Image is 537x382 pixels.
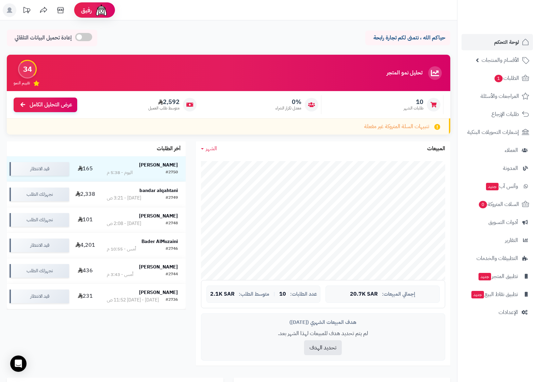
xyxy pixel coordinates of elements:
[166,220,178,227] div: #2748
[364,123,429,131] span: تنبيهات السلة المتروكة غير مفعلة
[157,146,181,152] h3: آخر الطلبات
[462,142,533,158] a: العملاء
[166,246,178,253] div: #2746
[10,239,69,252] div: قيد الانتظار
[505,236,518,245] span: التقارير
[462,70,533,86] a: الطلبات1
[499,308,518,317] span: الإعدادات
[239,291,269,297] span: متوسط الطلب:
[491,109,519,119] span: طلبات الإرجاع
[488,218,518,227] span: أدوات التسويق
[486,183,499,190] span: جديد
[304,340,342,355] button: تحديد الهدف
[462,34,533,50] a: لوحة التحكم
[72,156,99,181] td: 165
[481,91,519,101] span: المراجعات والأسئلة
[10,188,69,201] div: نجهزلك الطلب
[166,195,178,202] div: #2749
[148,105,180,111] span: متوسط طلب العميل
[107,271,133,278] div: أمس - 3:43 م
[494,75,503,82] span: 1
[494,73,519,83] span: الطلبات
[275,98,301,106] span: 0%
[148,98,180,106] span: 2,592
[482,55,519,65] span: الأقسام والمنتجات
[10,355,27,372] div: Open Intercom Messenger
[72,182,99,207] td: 2,338
[210,291,235,297] span: 2.1K SAR
[107,169,133,176] div: اليوم - 5:38 م
[81,6,92,14] span: رفيق
[107,297,159,303] div: [DATE] - [DATE] 11:52 ص
[107,220,141,227] div: [DATE] - 2:08 ص
[72,284,99,309] td: 231
[279,291,286,297] span: 10
[14,98,77,112] a: عرض التحليل الكامل
[206,144,217,153] span: الشهر
[10,264,69,278] div: نجهزلك الطلب
[462,286,533,302] a: تطبيق نقاط البيعجديد
[107,195,141,202] div: [DATE] - 3:21 ص
[139,263,178,271] strong: [PERSON_NAME]
[30,101,72,109] span: عرض التحليل الكامل
[479,273,491,280] span: جديد
[404,105,423,111] span: طلبات الشهر
[139,289,178,296] strong: [PERSON_NAME]
[462,160,533,176] a: المدونة
[382,291,415,297] span: إجمالي المبيعات:
[141,238,178,245] strong: Bader AlMuzaini
[462,124,533,140] a: إشعارات التحويلات البنكية
[72,207,99,232] td: 101
[14,80,30,86] span: تقييم النمو
[462,88,533,104] a: المراجعات والأسئلة
[275,105,301,111] span: معدل تكرار الشراء
[95,3,108,17] img: ai-face.png
[485,181,518,191] span: وآتس آب
[350,291,378,297] span: 20.7K SAR
[478,272,518,281] span: تطبيق المتجر
[505,145,518,155] span: العملاء
[491,19,531,33] img: logo-2.png
[494,37,519,47] span: لوحة التحكم
[467,127,519,137] span: إشعارات التحويلات البنكية
[166,271,178,278] div: #2744
[201,145,217,153] a: الشهر
[10,213,69,227] div: نجهزلك الطلب
[462,268,533,284] a: تطبيق المتجرجديد
[387,70,422,76] h3: تحليل نمو المتجر
[476,254,518,263] span: التطبيقات والخدمات
[462,196,533,212] a: السلات المتروكة0
[72,233,99,258] td: 4,201
[462,106,533,122] a: طلبات الإرجاع
[107,246,136,253] div: أمس - 10:55 م
[462,178,533,194] a: وآتس آبجديد
[471,291,484,298] span: جديد
[10,290,69,303] div: قيد الانتظار
[471,290,518,299] span: تطبيق نقاط البيع
[290,291,317,297] span: عدد الطلبات:
[72,258,99,283] td: 436
[10,162,69,176] div: قيد الانتظار
[139,212,178,220] strong: [PERSON_NAME]
[206,330,440,337] p: لم يتم تحديد هدف للمبيعات لهذا الشهر بعد.
[503,163,518,173] span: المدونة
[479,201,487,208] span: 0
[462,250,533,266] a: التطبيقات والخدمات
[427,146,445,152] h3: المبيعات
[139,161,178,169] strong: [PERSON_NAME]
[462,304,533,320] a: الإعدادات
[139,187,178,194] strong: bandar alqahtani
[404,98,423,106] span: 10
[166,169,178,176] div: #2750
[18,3,35,19] a: تحديثات المنصة
[478,199,519,209] span: السلات المتروكة
[462,232,533,248] a: التقارير
[206,319,440,326] div: هدف المبيعات الشهري ([DATE])
[370,34,445,42] p: حياكم الله ، نتمنى لكم تجارة رابحة
[15,34,72,42] span: إعادة تحميل البيانات التلقائي
[462,214,533,230] a: أدوات التسويق
[166,297,178,303] div: #2736
[273,292,275,297] span: |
